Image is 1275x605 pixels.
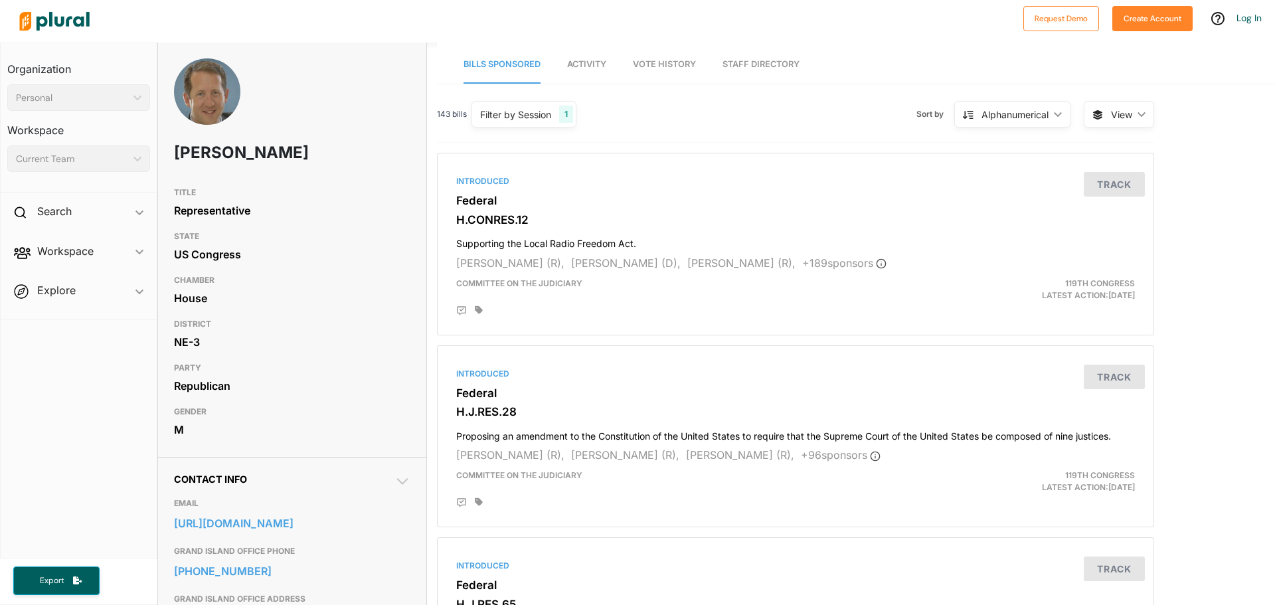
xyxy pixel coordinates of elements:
h4: Supporting the Local Radio Freedom Act. [456,232,1135,250]
a: Staff Directory [722,46,800,84]
div: Add tags [475,305,483,315]
span: Bills Sponsored [464,59,541,69]
button: Track [1084,172,1145,197]
h3: Federal [456,387,1135,400]
h3: Federal [456,578,1135,592]
div: Add Position Statement [456,305,467,316]
a: Activity [567,46,606,84]
div: Filter by Session [480,108,551,122]
div: Alphanumerical [981,108,1049,122]
div: Add Position Statement [456,497,467,508]
a: Request Demo [1023,11,1099,25]
div: Latest Action: [DATE] [912,470,1145,493]
h1: [PERSON_NAME] [174,133,315,173]
span: Export [31,575,73,586]
button: Track [1084,557,1145,581]
div: Representative [174,201,410,220]
span: 119th Congress [1065,470,1135,480]
h3: EMAIL [174,495,410,511]
span: + 96 sponsor s [801,448,881,462]
a: Bills Sponsored [464,46,541,84]
div: Current Team [16,152,128,166]
a: Create Account [1112,11,1193,25]
span: [PERSON_NAME] (R), [686,448,794,462]
img: Headshot of Adrian Smith [174,58,240,139]
h3: TITLE [174,185,410,201]
button: Track [1084,365,1145,389]
span: Contact Info [174,474,247,485]
div: NE-3 [174,332,410,352]
span: 119th Congress [1065,278,1135,288]
div: Introduced [456,560,1135,572]
h3: DISTRICT [174,316,410,332]
div: Personal [16,91,128,105]
div: Add tags [475,497,483,507]
div: Introduced [456,175,1135,187]
h3: H.CONRES.12 [456,213,1135,226]
h4: Proposing an amendment to the Constitution of the United States to require that the Supreme Court... [456,424,1135,442]
a: Vote History [633,46,696,84]
button: Request Demo [1023,6,1099,31]
span: Sort by [916,108,954,120]
div: M [174,420,410,440]
span: [PERSON_NAME] (R), [687,256,796,270]
span: Committee on the Judiciary [456,278,582,288]
span: Committee on the Judiciary [456,470,582,480]
a: [URL][DOMAIN_NAME] [174,513,410,533]
span: View [1111,108,1132,122]
h3: STATE [174,228,410,244]
span: [PERSON_NAME] (R), [571,448,679,462]
div: Introduced [456,368,1135,380]
div: US Congress [174,244,410,264]
h3: GRAND ISLAND OFFICE PHONE [174,543,410,559]
span: + 189 sponsor s [802,256,887,270]
span: Activity [567,59,606,69]
span: [PERSON_NAME] (R), [456,448,564,462]
h3: PARTY [174,360,410,376]
a: [PHONE_NUMBER] [174,561,410,581]
h3: Organization [7,50,150,79]
span: 143 bills [437,108,467,120]
h3: H.J.RES.28 [456,405,1135,418]
h2: Search [37,204,72,218]
span: [PERSON_NAME] (R), [456,256,564,270]
h3: Federal [456,194,1135,207]
h3: CHAMBER [174,272,410,288]
h3: GENDER [174,404,410,420]
div: Latest Action: [DATE] [912,278,1145,302]
h3: Workspace [7,111,150,140]
div: 1 [559,106,573,123]
button: Create Account [1112,6,1193,31]
span: Vote History [633,59,696,69]
a: Log In [1236,12,1262,24]
div: Republican [174,376,410,396]
div: House [174,288,410,308]
button: Export [13,566,100,595]
span: [PERSON_NAME] (D), [571,256,681,270]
